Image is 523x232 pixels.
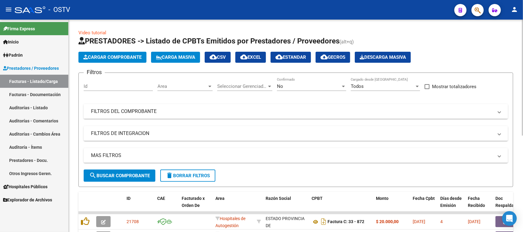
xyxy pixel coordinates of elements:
[84,104,508,119] mat-expansion-panel-header: FILTROS DEL COMPROBANTE
[312,196,323,201] span: CPBT
[91,108,493,115] mat-panel-title: FILTROS DEL COMPROBANTE
[413,196,435,201] span: Fecha Cpbt
[48,3,70,17] span: - OSTV
[124,192,155,219] datatable-header-cell: ID
[179,192,213,219] datatable-header-cell: Facturado x Orden De
[355,52,411,63] app-download-masive: Descarga masiva de comprobantes (adjuntos)
[215,216,245,228] span: Hospitales de Autogestión
[271,52,311,63] button: Estandar
[376,219,399,224] strong: $ 20.000,00
[83,54,142,60] span: Cargar Comprobante
[84,148,508,163] mat-expansion-panel-header: MAS FILTROS
[328,219,364,224] strong: Factura C: 33 - 872
[78,37,339,45] span: PRESTADORES -> Listado de CPBTs Emitidos por Prestadores / Proveedores
[465,192,493,219] datatable-header-cell: Fecha Recibido
[182,196,205,208] span: Facturado x Orden De
[351,84,364,89] span: Todos
[339,39,354,45] span: (alt+q)
[91,130,493,137] mat-panel-title: FILTROS DE INTEGRACION
[166,172,173,179] mat-icon: delete
[320,53,328,61] mat-icon: cloud_download
[240,54,261,60] span: EXCEL
[5,6,12,13] mat-icon: menu
[438,192,465,219] datatable-header-cell: Días desde Emisión
[240,53,248,61] mat-icon: cloud_download
[316,52,350,63] button: Gecros
[3,52,23,58] span: Padrón
[440,196,462,208] span: Días desde Emisión
[78,30,106,36] a: Video tutorial
[275,54,306,60] span: Estandar
[84,170,155,182] button: Buscar Comprobante
[235,52,266,63] button: EXCEL
[78,52,146,63] button: Cargar Comprobante
[156,54,195,60] span: Carga Masiva
[89,172,97,179] mat-icon: search
[355,52,411,63] button: Descarga Masiva
[413,219,425,224] span: [DATE]
[205,52,231,63] button: CSV
[440,219,443,224] span: 4
[210,53,217,61] mat-icon: cloud_download
[217,84,267,89] span: Seleccionar Gerenciador
[320,217,328,226] i: Descargar documento
[160,170,215,182] button: Borrar Filtros
[84,68,105,77] h3: Filtros
[3,65,59,72] span: Prestadores / Proveedores
[151,52,200,63] button: Carga Masiva
[468,219,480,224] span: [DATE]
[360,54,406,60] span: Descarga Masiva
[127,196,131,201] span: ID
[91,152,493,159] mat-panel-title: MAS FILTROS
[275,53,283,61] mat-icon: cloud_download
[432,83,476,90] span: Mostrar totalizadores
[373,192,410,219] datatable-header-cell: Monto
[213,192,254,219] datatable-header-cell: Area
[157,84,207,89] span: Area
[502,211,517,226] div: Open Intercom Messenger
[263,192,309,219] datatable-header-cell: Razón Social
[3,39,19,45] span: Inicio
[277,84,283,89] span: No
[266,196,291,201] span: Razón Social
[320,54,345,60] span: Gecros
[495,196,523,208] span: Doc Respaldatoria
[266,215,307,228] div: 30673377544
[215,196,225,201] span: Area
[157,196,165,201] span: CAE
[309,192,373,219] datatable-header-cell: CPBT
[3,25,35,32] span: Firma Express
[84,126,508,141] mat-expansion-panel-header: FILTROS DE INTEGRACION
[166,173,210,178] span: Borrar Filtros
[210,54,226,60] span: CSV
[155,192,179,219] datatable-header-cell: CAE
[376,196,388,201] span: Monto
[511,6,518,13] mat-icon: person
[127,219,139,224] span: 21708
[3,196,52,203] span: Explorador de Archivos
[89,173,150,178] span: Buscar Comprobante
[410,192,438,219] datatable-header-cell: Fecha Cpbt
[3,183,47,190] span: Hospitales Públicos
[468,196,485,208] span: Fecha Recibido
